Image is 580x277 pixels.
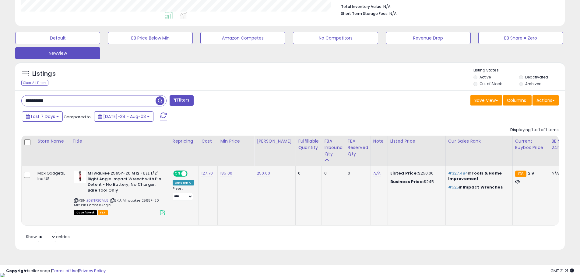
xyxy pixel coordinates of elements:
div: Note [373,138,385,144]
p: in [448,171,508,182]
div: $245 [390,179,441,185]
button: BB Share = Zero [478,32,563,44]
a: 250.00 [257,170,270,176]
div: MaxiGadgets, Inc US [37,171,65,182]
div: Title [72,138,167,144]
b: Business Price: [390,179,424,185]
a: 185.00 [220,170,232,176]
div: FBA Reserved Qty [348,138,368,157]
div: Current Buybox Price [515,138,547,151]
div: $250.00 [390,171,441,176]
button: Default [15,32,100,44]
button: BB Price Below Min [108,32,193,44]
div: Cost [201,138,215,144]
span: OFF [187,171,196,176]
b: Short Term Storage Fees: [341,11,388,16]
div: N/A [552,171,572,176]
span: ON [174,171,181,176]
button: No Competitors [293,32,378,44]
b: Listed Price: [390,170,418,176]
span: | SKU: Milwaukee 2565P-20 M12 Pin Detent RAngle [74,198,159,207]
div: Clear All Filters [21,80,48,86]
a: Terms of Use [52,268,78,274]
b: Total Inventory Value: [341,4,382,9]
p: in [448,185,508,190]
button: Columns [503,95,532,106]
label: Deactivated [525,74,548,80]
button: Last 7 Days [22,111,63,122]
span: N/A [389,11,397,16]
div: 0 [324,171,340,176]
li: N/A [341,2,554,10]
span: 219 [528,170,534,176]
a: B0BNP2CML5 [86,198,109,203]
button: Amazon Competes [200,32,285,44]
span: Tools & Home Improvement [448,170,502,182]
div: BB Share 24h. [552,138,574,151]
a: Privacy Policy [79,268,106,274]
span: Impact Wrenches [463,184,503,190]
div: FBA inbound Qty [324,138,343,157]
span: All listings that are currently out of stock and unavailable for purchase on Amazon [74,210,97,215]
label: Out of Stock [480,81,502,86]
span: 2025-08-11 21:21 GMT [550,268,574,274]
img: 31911i+0RYL._SL40_.jpg [74,171,86,183]
span: Columns [507,97,526,103]
span: #327,484 [448,170,468,176]
div: Listed Price [390,138,443,144]
div: Repricing [173,138,196,144]
button: Save View [470,95,502,106]
span: #525 [448,184,459,190]
a: N/A [373,170,381,176]
div: Min Price [220,138,251,144]
strong: Copyright [6,268,28,274]
div: Fulfillable Quantity [298,138,319,151]
span: Last 7 Days [31,113,55,119]
b: Milwaukee 2565P-20 M12 FUEL 1/2" Right Angle Impact Wrench with Pin Detent - No Battery, No Charg... [88,171,162,195]
div: [PERSON_NAME] [257,138,293,144]
div: Store Name [37,138,67,144]
button: [DATE]-28 - Aug-03 [94,111,153,122]
div: 0 [348,171,366,176]
div: Preset: [173,187,194,200]
span: FBA [98,210,108,215]
label: Archived [525,81,542,86]
span: [DATE]-28 - Aug-03 [103,113,146,119]
div: Cur Sales Rank [448,138,510,144]
span: Compared to: [64,114,92,120]
div: seller snap | | [6,268,106,274]
button: Revenue Drop [386,32,471,44]
div: Displaying 1 to 1 of 1 items [510,127,559,133]
label: Active [480,74,491,80]
span: Show: entries [26,234,70,240]
div: 0 [298,171,317,176]
small: FBA [515,171,526,177]
div: ASIN: [74,171,165,214]
button: Filters [170,95,193,106]
div: Amazon AI [173,180,194,185]
button: Newview [15,47,100,59]
button: Actions [533,95,559,106]
h5: Listings [32,70,56,78]
p: Listing States: [473,68,565,73]
a: 127.70 [201,170,213,176]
